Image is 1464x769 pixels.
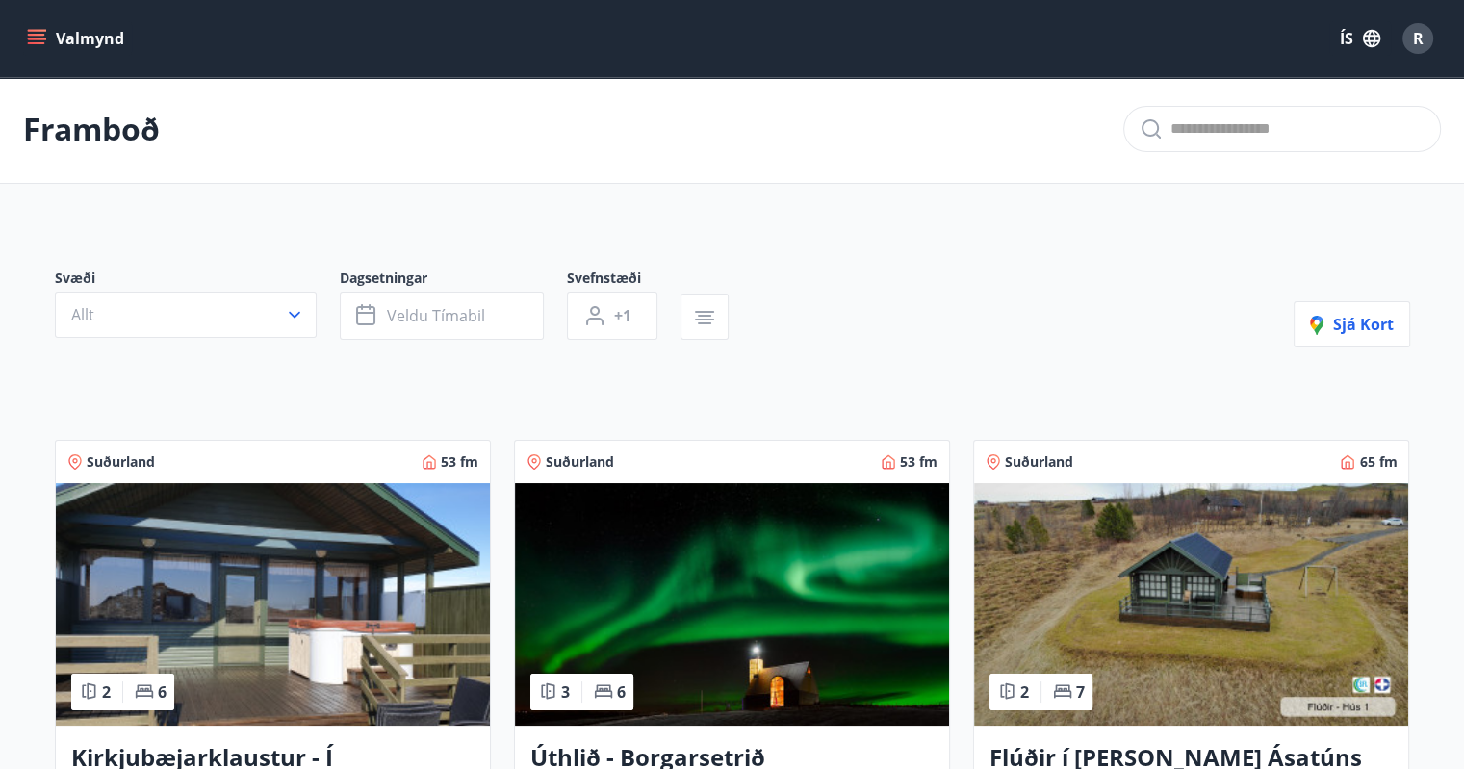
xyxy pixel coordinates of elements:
[1076,681,1085,703] span: 7
[340,269,567,292] span: Dagsetningar
[1413,28,1424,49] span: R
[515,483,949,726] img: Paella dish
[71,304,94,325] span: Allt
[900,452,937,472] span: 53 fm
[1294,301,1410,347] button: Sjá kort
[567,269,681,292] span: Svefnstæði
[387,305,485,326] span: Veldu tímabil
[1005,452,1073,472] span: Suðurland
[441,452,478,472] span: 53 fm
[561,681,570,703] span: 3
[546,452,614,472] span: Suðurland
[974,483,1408,726] img: Paella dish
[1020,681,1029,703] span: 2
[617,681,626,703] span: 6
[614,305,631,326] span: +1
[102,681,111,703] span: 2
[55,269,340,292] span: Svæði
[56,483,490,726] img: Paella dish
[1395,15,1441,62] button: R
[55,292,317,338] button: Allt
[1359,452,1397,472] span: 65 fm
[1310,314,1394,335] span: Sjá kort
[23,21,132,56] button: menu
[158,681,167,703] span: 6
[567,292,657,340] button: +1
[1329,21,1391,56] button: ÍS
[340,292,544,340] button: Veldu tímabil
[87,452,155,472] span: Suðurland
[23,108,160,150] p: Framboð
